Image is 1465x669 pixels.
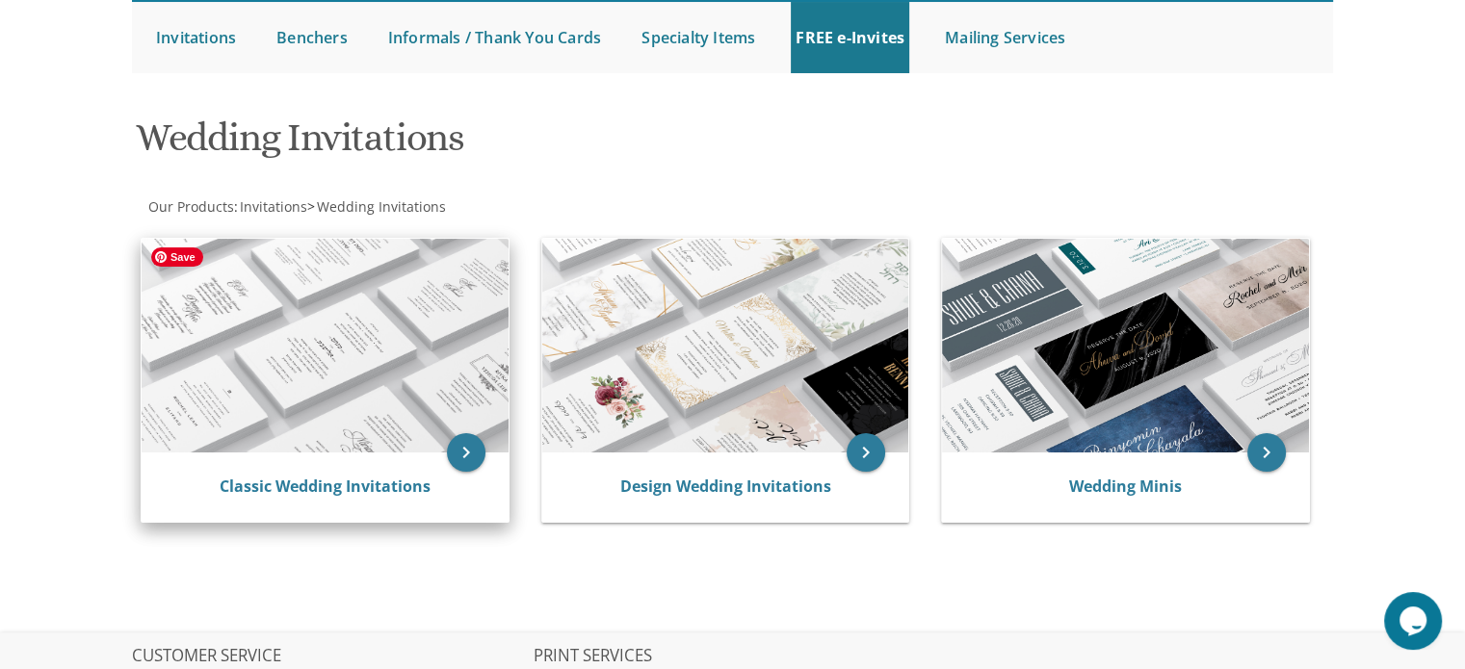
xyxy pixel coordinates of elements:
[940,2,1070,73] a: Mailing Services
[151,247,203,267] span: Save
[132,647,531,666] h2: CUSTOMER SERVICE
[307,197,446,216] span: >
[142,239,509,452] img: Classic Wedding Invitations
[542,239,909,452] img: Design Wedding Invitations
[534,647,932,666] h2: PRINT SERVICES
[317,197,446,216] span: Wedding Invitations
[315,197,446,216] a: Wedding Invitations
[272,2,353,73] a: Benchers
[847,433,885,472] a: keyboard_arrow_right
[146,197,234,216] a: Our Products
[447,433,485,472] a: keyboard_arrow_right
[1384,592,1446,650] iframe: chat widget
[132,197,733,217] div: :
[1069,476,1182,497] a: Wedding Minis
[151,2,241,73] a: Invitations
[619,476,830,497] a: Design Wedding Invitations
[637,2,760,73] a: Specialty Items
[942,239,1309,452] img: Wedding Minis
[136,116,922,173] h1: Wedding Invitations
[383,2,606,73] a: Informals / Thank You Cards
[791,2,909,73] a: FREE e-Invites
[220,476,431,497] a: Classic Wedding Invitations
[238,197,307,216] a: Invitations
[240,197,307,216] span: Invitations
[1247,433,1286,472] a: keyboard_arrow_right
